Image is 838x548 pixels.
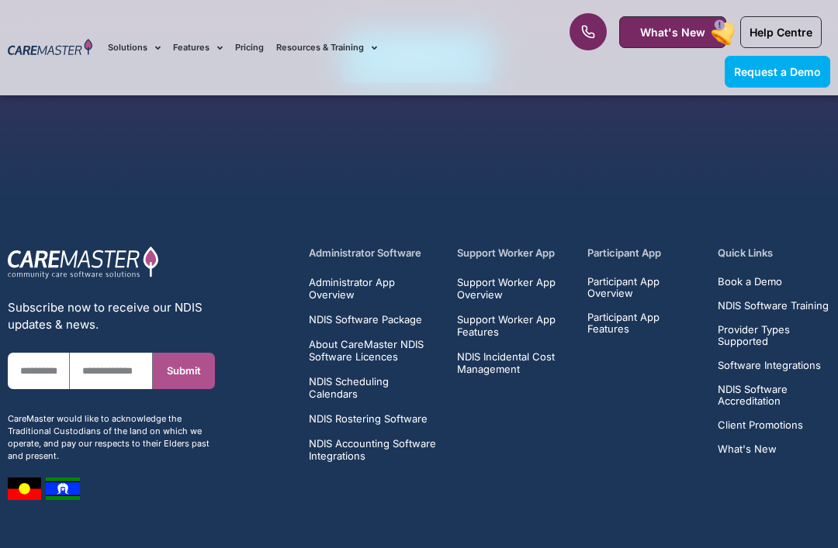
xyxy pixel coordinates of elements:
span: NDIS Software Package [309,313,422,326]
a: What's New [718,443,830,455]
a: Solutions [108,22,161,74]
div: Subscribe now to receive our NDIS updates & news. [8,299,215,333]
a: Resources & Training [276,22,377,74]
a: NDIS Rostering Software [309,412,439,425]
span: Request a Demo [734,65,821,78]
h5: Participant App [587,246,700,260]
a: NDIS Scheduling Calendars [309,375,439,400]
img: CareMaster Logo Part [8,246,159,280]
span: What's New [718,443,777,455]
a: Support Worker App Overview [457,276,570,301]
a: NDIS Accounting Software Integrations [309,437,439,462]
a: Client Promotions [718,419,830,431]
nav: Menu [108,22,534,74]
a: Pricing [235,22,264,74]
h5: Administrator Software [309,246,439,260]
a: Participant App Overview [587,276,700,299]
a: Software Integrations [718,360,830,371]
h5: Quick Links [718,246,830,260]
button: Submit [153,353,215,389]
img: image 7 [8,477,41,500]
span: NDIS Software Training [718,300,829,312]
a: NDIS Incidental Cost Management [457,350,570,375]
a: Help Centre [740,16,822,48]
span: Help Centre [750,26,812,39]
span: NDIS Rostering Software [309,412,428,425]
span: Book a Demo [718,276,782,288]
a: Request a Demo [725,56,830,88]
a: Features [173,22,223,74]
a: Participant App Features [587,312,700,335]
a: Provider Types Supported [718,324,830,347]
span: What's New [640,26,705,39]
a: Administrator App Overview [309,276,439,301]
img: image 8 [46,477,80,500]
span: Software Integrations [718,360,821,371]
a: Book a Demo [718,276,830,288]
a: About CareMaster NDIS Software Licences [309,338,439,363]
a: What's New [619,16,726,48]
span: Submit [167,365,201,377]
span: Client Promotions [718,419,803,431]
a: Support Worker App Features [457,313,570,338]
a: NDIS Software Package [309,313,439,326]
a: NDIS Software Accreditation [718,384,830,407]
div: CareMaster would like to acknowledge the Traditional Custodians of the land on which we operate, ... [8,412,215,462]
a: NDIS Software Training [718,300,830,312]
img: CareMaster Logo [8,39,92,57]
h5: Support Worker App [457,246,570,260]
